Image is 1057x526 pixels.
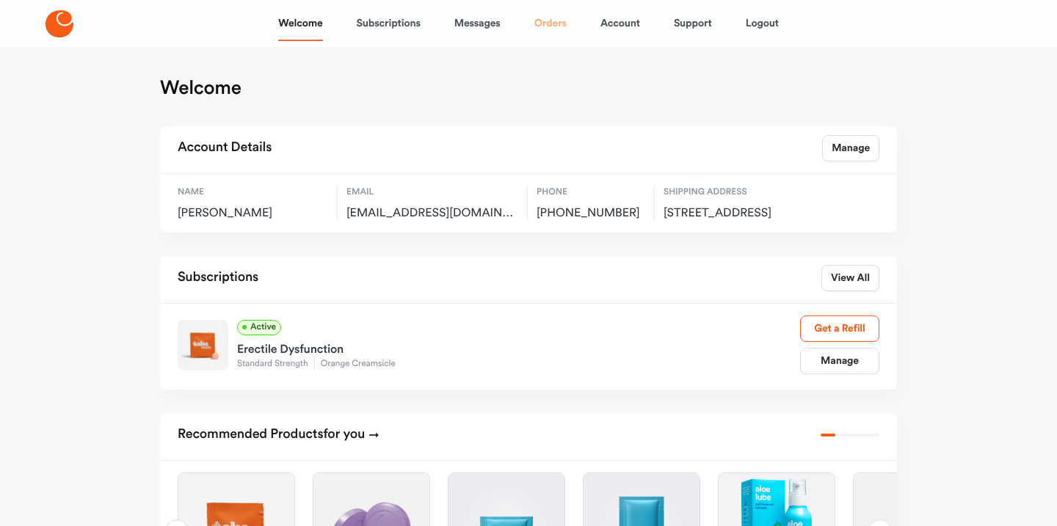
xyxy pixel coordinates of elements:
a: View All [821,265,879,291]
span: [PHONE_NUMBER] [537,206,645,221]
h2: Account Details [178,135,272,161]
span: Shipping Address [664,186,821,199]
span: Email [346,186,518,199]
span: Name [178,186,328,199]
a: Manage [822,135,879,161]
h2: Subscriptions [178,265,258,291]
a: Messages [454,6,501,41]
h2: Recommended Products [178,422,379,448]
span: for you [324,428,366,441]
a: Logout [746,6,779,41]
div: Erectile Dysfunction [237,335,800,359]
span: [PERSON_NAME] [178,206,328,221]
h1: Welcome [160,76,241,100]
a: Support [674,6,712,41]
span: Orange Creamsicle [314,359,402,368]
span: 1125 jordan street, salisbury, US, 28144 [664,206,821,221]
a: Manage [800,348,879,374]
a: Get a Refill [800,315,879,342]
span: Phone [537,186,645,199]
a: Subscriptions [357,6,421,41]
a: Erectile DysfunctionStandard StrengthOrange Creamsicle [237,335,800,370]
span: Active [237,320,281,335]
img: Standard Strength [178,320,228,370]
a: Account [600,6,640,41]
a: Orders [534,6,567,41]
span: Standard Strength [237,359,314,368]
a: Welcome [278,6,322,41]
span: webo225@gmail.com [346,206,518,221]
